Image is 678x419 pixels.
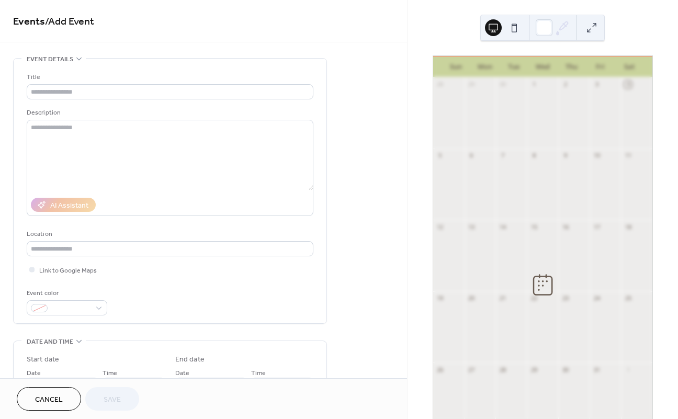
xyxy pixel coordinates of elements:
div: Event color [27,288,105,299]
div: 29 [530,366,538,373]
span: / Add Event [45,12,94,32]
div: 7 [499,152,506,160]
div: 9 [561,152,569,160]
div: 22 [530,295,538,302]
div: 16 [561,223,569,231]
div: 31 [593,366,601,373]
span: Time [103,368,117,379]
div: Start date [27,354,59,365]
div: 28 [436,81,444,88]
div: 6 [468,152,476,160]
div: 5 [436,152,444,160]
div: 15 [530,223,538,231]
div: 20 [468,295,476,302]
div: Fri [586,56,615,77]
div: Sat [615,56,644,77]
div: End date [175,354,205,365]
div: 17 [593,223,601,231]
div: 3 [593,81,601,88]
span: Link to Google Maps [39,265,97,276]
span: Date and time [27,336,73,347]
div: 30 [561,366,569,373]
div: 25 [624,295,632,302]
button: Cancel [17,387,81,411]
div: 18 [624,223,632,231]
div: 24 [593,295,601,302]
div: 19 [436,295,444,302]
div: 11 [624,152,632,160]
div: 21 [499,295,506,302]
div: 26 [436,366,444,373]
div: 1 [530,81,538,88]
div: 27 [468,366,476,373]
span: Date [27,368,41,379]
div: Title [27,72,311,83]
span: Date [175,368,189,379]
div: 2 [561,81,569,88]
div: 30 [499,81,506,88]
div: Description [27,107,311,118]
span: Cancel [35,394,63,405]
div: 10 [593,152,601,160]
div: 29 [468,81,476,88]
div: 14 [499,223,506,231]
div: 12 [436,223,444,231]
div: Thu [557,56,586,77]
div: Wed [528,56,557,77]
div: Sun [442,56,470,77]
div: 8 [530,152,538,160]
span: Event details [27,54,73,65]
div: Mon [470,56,499,77]
span: Time [251,368,266,379]
div: 23 [561,295,569,302]
div: Tue [499,56,528,77]
div: Location [27,229,311,240]
div: 1 [624,366,632,373]
a: Events [13,12,45,32]
div: 4 [624,81,632,88]
div: 28 [499,366,506,373]
div: 13 [468,223,476,231]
